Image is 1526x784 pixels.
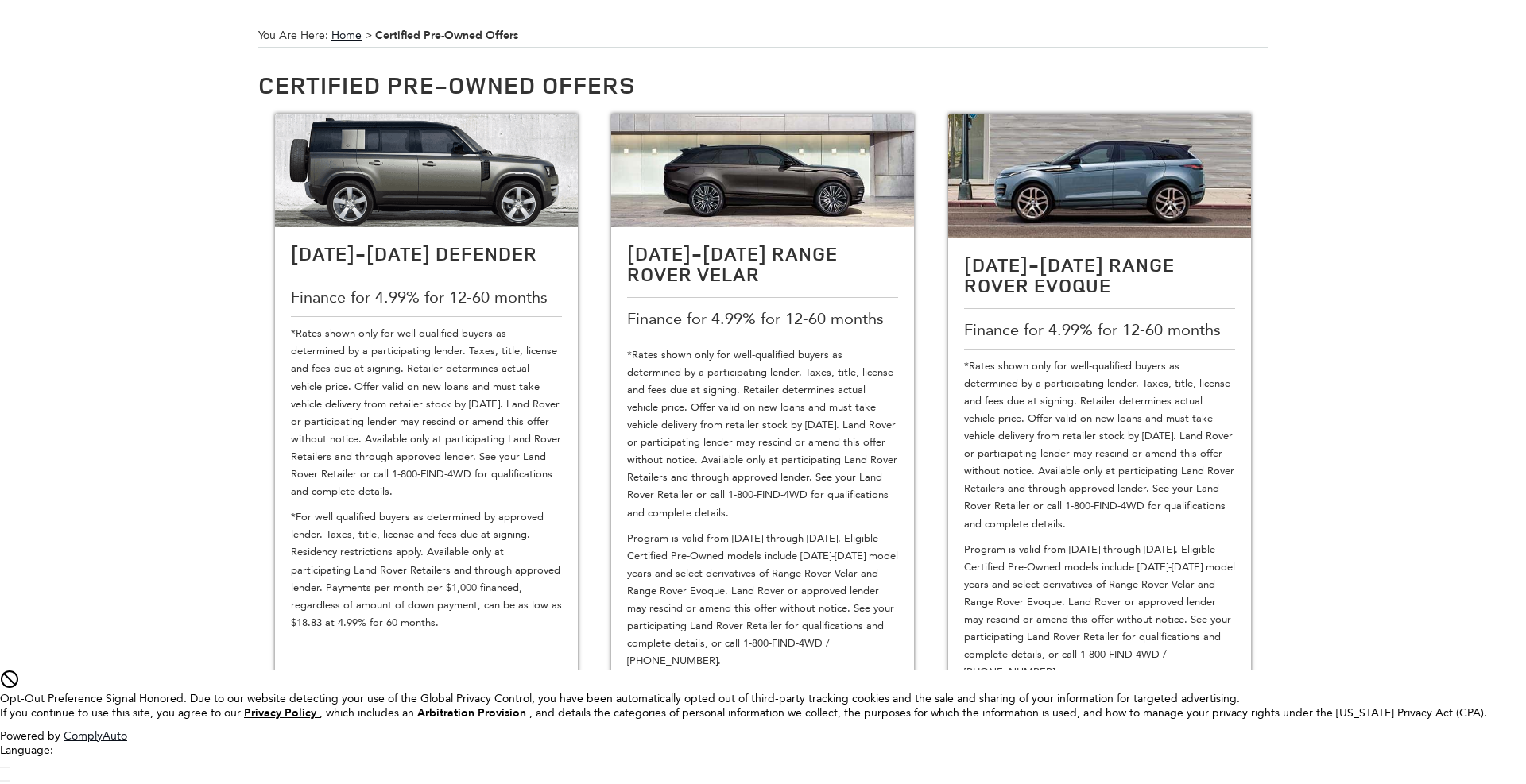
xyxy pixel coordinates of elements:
[64,729,127,743] a: ComplyAuto
[627,243,898,285] h2: [DATE]-[DATE] Range Rover Velar
[964,321,1225,338] span: Finance for 4.99% for 12-60 months
[964,357,1235,533] p: *Rates shown only for well-qualified buyers as determined by a participating lender. Taxes, title...
[303,639,1209,692] p: Program is valid from [DATE] through [DATE]. Eligible Certified Pre-Owned models include [DATE]-[...
[258,24,1268,48] div: Breadcrumbs
[627,530,898,670] p: Program is valid from [DATE] through [DATE]. Eligible Certified Pre-Owned models include [DATE]-[...
[244,705,316,720] u: Privacy Policy
[331,29,362,42] a: Home
[258,71,1268,98] h1: Certified Pre-Owned Offers
[627,310,888,327] span: Finance for 4.99% for 12-60 months
[964,541,1235,682] p: Program is valid from [DATE] through [DATE]. Eligible Certified Pre-Owned models include [DATE]-[...
[244,706,320,720] a: Privacy Policy
[417,705,526,720] strong: Arbitration Provision
[964,254,1235,296] h2: [DATE]-[DATE] Range Rover Evoque
[328,29,518,42] span: >
[291,243,562,264] h2: [DATE]-[DATE] Defender
[627,346,898,522] p: *Rates shown only for well-qualified buyers as determined by a participating lender. Taxes, title...
[291,325,562,500] p: *Rates shown only for well-qualified buyers as determined by a participating lender. Taxes, title...
[291,288,552,306] span: Finance for 4.99% for 12-60 months
[258,24,1268,48] span: You Are Here:
[291,508,562,631] p: *For well qualified buyers as determined by approved lender. Taxes, title, license and fees due a...
[611,114,914,227] img: 2019-2024 Range Rover Velar
[948,114,1251,238] img: 2019-2024 Range Rover Evoque
[275,114,578,227] img: 2020-2024 Defender
[375,28,518,43] strong: Certified Pre-Owned Offers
